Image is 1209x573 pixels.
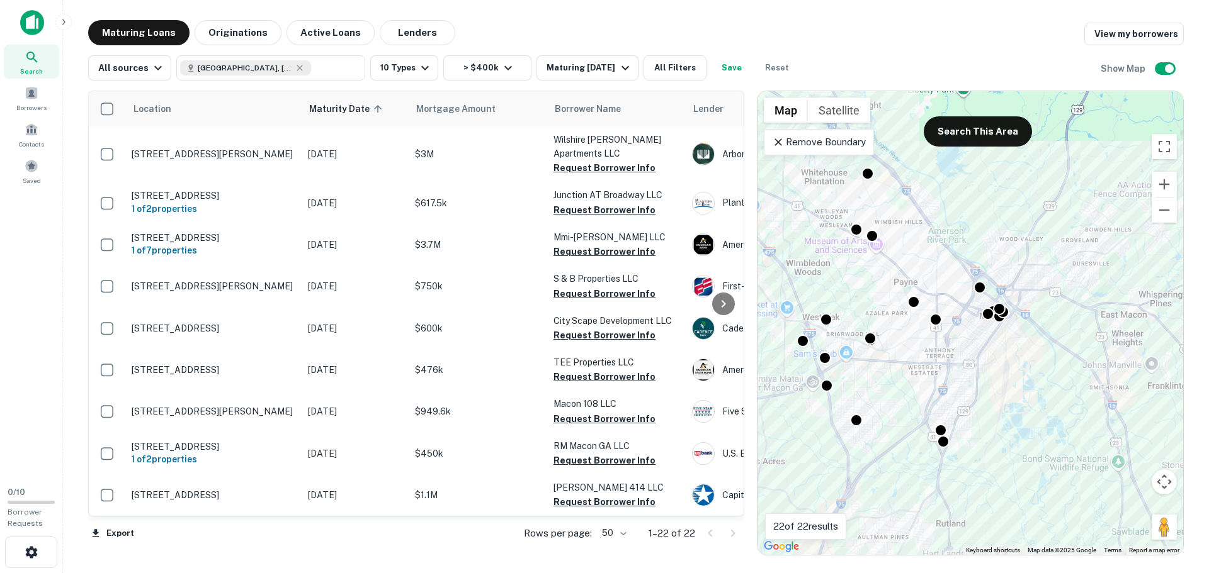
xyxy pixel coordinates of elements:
button: All sources [88,55,171,81]
div: 0 0 [758,91,1183,555]
p: [STREET_ADDRESS] [132,323,295,334]
span: Contacts [19,139,44,149]
p: Rows per page: [524,526,592,541]
p: $750k [415,279,541,293]
p: [DATE] [308,147,402,161]
img: picture [693,143,714,165]
p: [PERSON_NAME] 414 LLC [553,481,679,494]
button: All Filters [644,55,707,81]
button: Keyboard shortcuts [966,546,1020,555]
img: picture [693,484,714,506]
button: Zoom out [1152,197,1177,223]
p: [DATE] [308,279,402,293]
button: Show street map [764,97,808,123]
a: Saved [4,154,59,188]
p: Wilshire [PERSON_NAME] Apartments LLC [553,133,679,160]
button: Originations [195,20,281,45]
img: picture [693,318,714,339]
div: U.s. Bank [692,442,881,465]
button: Request Borrower Info [553,494,656,509]
a: Terms (opens in new tab) [1104,547,1121,554]
div: 50 [597,524,628,542]
p: [DATE] [308,238,402,252]
a: Contacts [4,118,59,152]
p: [STREET_ADDRESS][PERSON_NAME] [132,148,295,160]
button: Reset [757,55,797,81]
span: Map data ©2025 Google [1028,547,1096,554]
div: All sources [98,60,166,75]
h6: 1 of 2 properties [132,452,295,466]
img: picture [693,275,714,297]
p: [DATE] [308,196,402,210]
p: S & B Properties LLC [553,272,679,286]
button: Zoom in [1152,172,1177,197]
img: capitalize-icon.png [20,10,44,35]
img: picture [693,234,714,255]
span: Borrower Name [555,101,621,116]
span: Mortgage Amount [416,101,512,116]
span: 0 / 10 [8,487,25,497]
button: Request Borrower Info [553,244,656,259]
button: Export [88,524,137,543]
span: Borrowers [16,103,47,113]
div: American Bank, N.a. [692,233,881,256]
p: [DATE] [308,404,402,418]
h6: 1 of 2 properties [132,202,295,216]
span: Lender [693,101,724,116]
p: City Scape Development LLC [553,314,679,328]
button: Maturing [DATE] [536,55,638,81]
button: Active Loans [287,20,375,45]
button: Show satellite imagery [808,97,870,123]
p: Mmi-[PERSON_NAME] LLC [553,230,679,244]
p: $3M [415,147,541,161]
p: RM Macon GA LLC [553,439,679,453]
span: Location [133,101,171,116]
button: Request Borrower Info [553,286,656,301]
a: Borrowers [4,81,59,115]
img: picture [693,192,714,214]
div: Maturing [DATE] [547,60,632,75]
button: Request Borrower Info [553,369,656,384]
th: Maturity Date [302,91,409,126]
span: Search [20,66,43,76]
img: picture [693,443,714,464]
img: picture [693,401,714,422]
button: Toggle fullscreen view [1152,134,1177,159]
button: Search This Area [924,116,1032,147]
button: Save your search to get updates of matches that match your search criteria. [712,55,752,81]
p: Macon 108 LLC [553,397,679,411]
p: [DATE] [308,488,402,502]
a: Search [4,45,59,79]
button: Request Borrower Info [553,411,656,426]
p: $450k [415,447,541,460]
p: [STREET_ADDRESS] [132,232,295,243]
button: Lenders [380,20,455,45]
p: $949.6k [415,404,541,418]
p: [STREET_ADDRESS][PERSON_NAME] [132,406,295,417]
button: Request Borrower Info [553,203,656,218]
button: Request Borrower Info [553,160,656,175]
div: Arbor Realty Trust [692,143,881,165]
p: [STREET_ADDRESS] [132,441,295,452]
th: Borrower Name [547,91,686,126]
p: [STREET_ADDRESS] [132,190,295,201]
span: Maturity Date [309,101,386,116]
p: $476k [415,363,541,377]
div: Five Star Credit Union [692,400,881,423]
iframe: Chat Widget [1146,472,1209,533]
p: [STREET_ADDRESS] [132,489,295,501]
p: [DATE] [308,363,402,377]
button: > $400k [443,55,531,81]
p: TEE Properties LLC [553,355,679,369]
p: 22 of 22 results [773,519,838,534]
button: Request Borrower Info [553,453,656,468]
span: Saved [23,175,41,186]
button: Map camera controls [1152,469,1177,494]
div: First-citizens Bank & Trust Company [692,275,881,298]
p: [DATE] [308,321,402,335]
th: Mortgage Amount [409,91,547,126]
p: $1.1M [415,488,541,502]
